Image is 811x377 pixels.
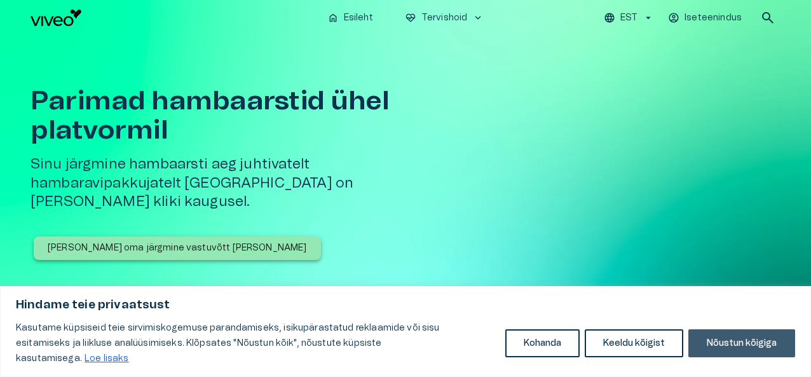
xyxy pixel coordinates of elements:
[755,5,780,31] button: open search modal
[327,12,339,24] span: home
[505,329,580,357] button: Kohanda
[620,11,637,25] p: EST
[666,9,745,27] button: Iseteenindus
[84,353,130,364] a: Loe lisaks
[34,236,321,260] button: [PERSON_NAME] oma järgmine vastuvõtt [PERSON_NAME]
[760,10,775,25] span: search
[585,329,683,357] button: Keeldu kõigist
[48,242,307,255] p: [PERSON_NAME] oma järgmine vastuvõtt [PERSON_NAME]
[16,298,795,313] p: Hindame teie privaatsust
[31,86,442,145] h1: Parimad hambaarstid ühel platvormil
[31,10,81,26] img: Viveo logo
[602,9,656,27] button: EST
[16,320,496,366] p: Kasutame küpsiseid teie sirvimiskogemuse parandamiseks, isikupärastatud reklaamide või sisu esita...
[31,155,442,211] h5: Sinu järgmine hambaarsti aeg juhtivatelt hambaravipakkujatelt [GEOGRAPHIC_DATA] on [PERSON_NAME] ...
[421,11,468,25] p: Tervishoid
[31,10,317,26] a: Navigate to homepage
[344,11,373,25] p: Esileht
[322,9,379,27] button: homeEsileht
[685,11,742,25] p: Iseteenindus
[688,329,795,357] button: Nõustun kõigiga
[405,12,416,24] span: ecg_heart
[400,9,489,27] button: ecg_heartTervishoidkeyboard_arrow_down
[472,12,484,24] span: keyboard_arrow_down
